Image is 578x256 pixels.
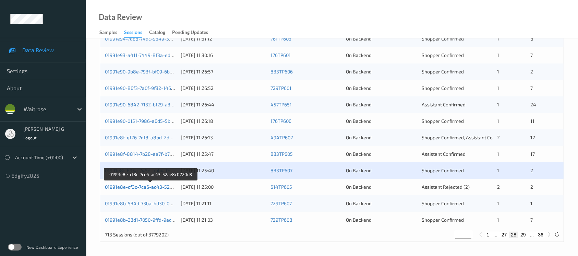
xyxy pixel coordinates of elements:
div: On Backend [346,52,417,59]
span: 2 [530,167,533,173]
a: 01991e8f-ef26-7df8-a8bd-2dd9b6b64d50 [105,135,197,140]
a: 729TP601 [270,85,291,91]
a: 01991e8b-534d-73ba-bd30-0867a7c72a82 [105,200,199,206]
a: 01991e8f-8814-7b28-ae7f-b7d6d8b3c88e [105,151,198,157]
span: Assistant Confirmed [422,102,466,107]
span: Shopper Confirmed [422,85,464,91]
button: 29 [518,232,528,238]
div: [DATE] 11:26:13 [181,134,266,141]
span: 7 [530,52,533,58]
a: 176TP606 [270,118,291,124]
div: Pending Updates [172,29,208,37]
a: 01991e8f-695a-745d-abb4-0cb3ea0a78d5 [105,167,198,173]
a: 01991e90-86f3-7a0f-9f32-1463e1b24c1d [105,85,194,91]
a: 457TP651 [270,102,292,107]
div: [DATE] 11:26:18 [181,118,266,125]
button: ... [491,232,499,238]
button: 28 [509,232,519,238]
span: 2 [497,135,500,140]
span: Shopper Confirmed [422,52,464,58]
div: [DATE] 11:21:11 [181,200,266,207]
a: 761TP603 [270,36,291,42]
span: 1 [497,52,499,58]
a: 729TP607 [270,200,292,206]
div: On Backend [346,200,417,207]
span: 11 [530,118,534,124]
span: 1 [497,102,499,107]
div: Samples [99,29,117,37]
span: 24 [530,102,536,107]
div: On Backend [346,101,417,108]
div: On Backend [346,35,417,42]
span: 1 [497,118,499,124]
div: Catalog [149,29,165,37]
div: On Backend [346,68,417,75]
button: ... [528,232,536,238]
a: 01991e94-7db8-74dc-934a-3d40b5f2a108 [105,36,198,42]
a: 01991e90-9b8e-793f-bf09-6b9ed5955029 [105,69,197,74]
a: 01991e8e-cf3c-7ce6-ac43-52ae8c0220d3 [105,184,197,190]
p: 713 Sessions (out of 3779202) [105,231,169,238]
div: [DATE] 11:31:12 [181,35,266,42]
div: Data Review [99,14,142,21]
div: On Backend [346,118,417,125]
a: Sessions [124,28,149,38]
button: 1 [485,232,492,238]
span: Shopper Confirmed [422,217,464,223]
div: [DATE] 11:25:00 [181,184,266,190]
a: Samples [99,28,124,37]
div: On Backend [346,85,417,92]
button: 36 [536,232,545,238]
span: 7 [530,217,533,223]
span: 1 [530,200,532,206]
span: Assistant Rejected (2) [422,184,470,190]
div: [DATE] 11:26:57 [181,68,266,75]
span: 7 [530,85,533,91]
span: Shopper Confirmed [422,36,464,42]
a: Catalog [149,28,172,37]
a: 01991e93-a411-7449-8f3a-ed7fe167664a [105,52,196,58]
div: On Backend [346,134,417,141]
span: 1 [497,69,499,74]
div: [DATE] 11:26:44 [181,101,266,108]
a: 833TP605 [270,151,293,157]
div: [DATE] 11:21:03 [181,217,266,223]
span: 1 [497,36,499,42]
a: 494TP602 [270,135,293,140]
div: [DATE] 11:30:16 [181,52,266,59]
a: 01991e90-0151-7986-a6d5-5be7713670ab [105,118,196,124]
div: On Backend [346,184,417,190]
span: Shopper Confirmed, Assistant Confirmed [422,135,510,140]
span: 17 [530,151,535,157]
span: 1 [497,85,499,91]
span: 2 [530,69,533,74]
a: 729TP608 [270,217,292,223]
a: Pending Updates [172,28,215,37]
div: [DATE] 11:26:52 [181,85,266,92]
span: Shopper Confirmed [422,118,464,124]
div: On Backend [346,167,417,174]
span: 1 [497,167,499,173]
a: 833TP607 [270,167,292,173]
span: 1 [497,200,499,206]
a: 176TP601 [270,52,291,58]
span: 1 [497,217,499,223]
div: Sessions [124,29,142,38]
a: 614TP605 [270,184,292,190]
a: 01991e90-6842-7132-bf29-a36d62816f36 [105,102,196,107]
span: 2 [497,184,500,190]
div: On Backend [346,217,417,223]
div: On Backend [346,151,417,158]
span: Shopper Confirmed [422,69,464,74]
span: Assistant Confirmed [422,151,466,157]
button: 27 [499,232,509,238]
a: 833TP606 [270,69,293,74]
span: Shopper Confirmed [422,200,464,206]
span: 12 [530,135,535,140]
span: Shopper Confirmed [422,167,464,173]
span: 8 [530,36,533,42]
div: [DATE] 11:25:47 [181,151,266,158]
span: 1 [497,151,499,157]
span: 2 [530,184,533,190]
a: 01991e8b-33d1-7050-9ffd-9ac0a69520aa [105,217,196,223]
